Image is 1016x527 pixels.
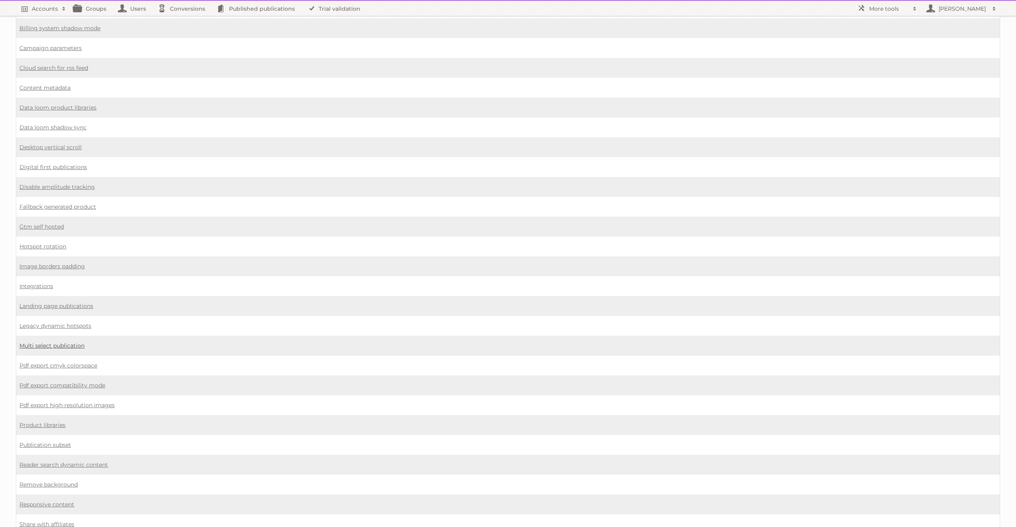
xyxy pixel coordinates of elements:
[921,1,1000,16] a: [PERSON_NAME]
[19,243,66,250] a: Hotspot rotation
[154,1,213,16] a: Conversions
[19,461,108,468] a: Reader search dynamic content
[19,64,88,71] a: Cloud search for rss feed
[937,5,988,13] h2: [PERSON_NAME]
[303,1,368,16] a: Trial validation
[19,342,85,349] a: Multi select publication
[19,382,105,389] a: Pdf export compatibility mode
[19,104,96,111] a: Data loom product libraries
[19,441,71,448] a: Publication subset
[19,283,53,290] a: Integrations
[19,263,85,270] a: Image borders padding
[19,322,91,329] a: Legacy dynamic hotspots
[19,84,71,91] a: Content metadata
[19,124,87,131] a: Data loom shadow sync
[19,25,100,32] a: Billing system shadow mode
[19,223,64,230] a: Gtm self hosted
[19,144,82,151] a: Desktop vertical scroll
[19,501,74,508] a: Responsive content
[19,203,96,210] a: Fallback generated product
[213,1,303,16] a: Published publications
[32,5,58,13] h2: Accounts
[19,402,115,409] a: Pdf export high resolution images
[70,1,114,16] a: Groups
[19,44,82,52] a: Campaign parameters
[869,5,909,13] h2: More tools
[19,362,97,369] a: Pdf export cmyk colorspace
[19,163,87,171] a: Digital first publications
[19,421,65,429] a: Product libraries
[19,481,78,488] a: Remove background
[19,302,93,310] a: Landing page publications
[19,183,95,190] a: Disable amplitude tracking
[16,1,70,16] a: Accounts
[853,1,921,16] a: More tools
[114,1,154,16] a: Users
